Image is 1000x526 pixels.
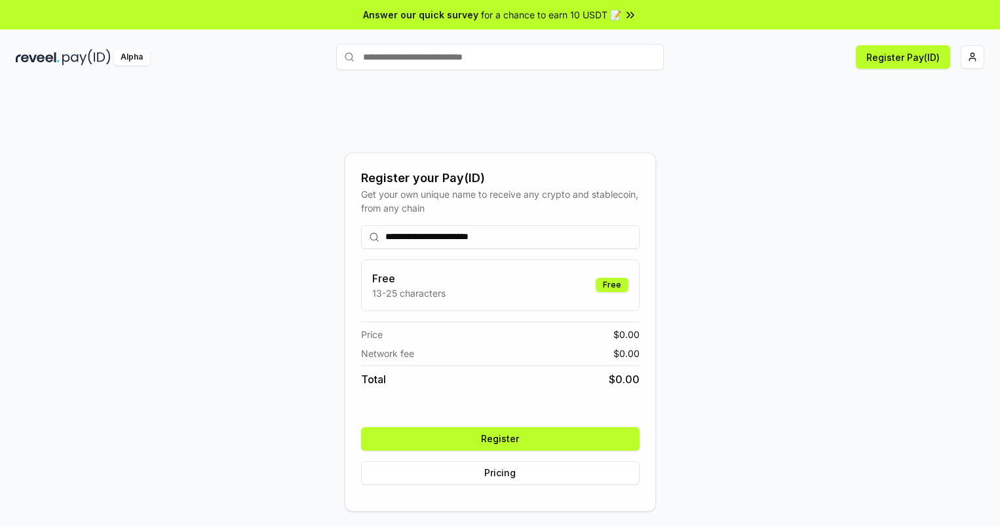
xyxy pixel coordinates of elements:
[361,187,640,215] div: Get your own unique name to receive any crypto and stablecoin, from any chain
[361,347,414,360] span: Network fee
[596,278,628,292] div: Free
[363,8,478,22] span: Answer our quick survey
[113,49,150,66] div: Alpha
[372,286,446,300] p: 13-25 characters
[62,49,111,66] img: pay_id
[613,328,640,341] span: $ 0.00
[361,169,640,187] div: Register your Pay(ID)
[16,49,60,66] img: reveel_dark
[372,271,446,286] h3: Free
[481,8,621,22] span: for a chance to earn 10 USDT 📝
[609,371,640,387] span: $ 0.00
[361,427,640,451] button: Register
[361,328,383,341] span: Price
[361,371,386,387] span: Total
[361,461,640,485] button: Pricing
[856,45,950,69] button: Register Pay(ID)
[613,347,640,360] span: $ 0.00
